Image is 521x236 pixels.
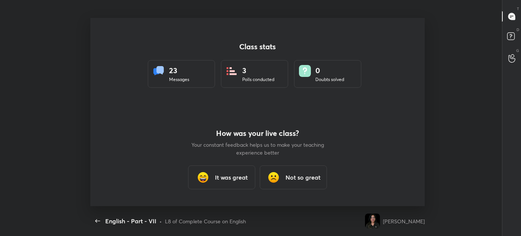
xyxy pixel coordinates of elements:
[105,217,156,226] div: English - Part - VII
[365,214,380,229] img: e08afb1adbab4fda801bfe2e535ac9a4.jpg
[169,76,189,83] div: Messages
[516,48,519,53] p: G
[215,173,248,182] h3: It was great
[266,170,281,185] img: frowning_face_cmp.gif
[190,141,325,156] p: Your constant feedback helps us to make your teaching experience better
[315,65,344,76] div: 0
[299,65,311,77] img: doubts.8a449be9.svg
[383,217,425,225] div: [PERSON_NAME]
[190,129,325,138] h4: How was your live class?
[159,217,162,225] div: •
[242,65,274,76] div: 3
[148,42,367,51] h4: Class stats
[517,6,519,12] p: T
[165,217,246,225] div: L8 of Complete Course on English
[196,170,210,185] img: grinning_face_with_smiling_eyes_cmp.gif
[517,27,519,32] p: D
[226,65,238,77] img: statsPoll.b571884d.svg
[169,65,189,76] div: 23
[153,65,165,77] img: statsMessages.856aad98.svg
[315,76,344,83] div: Doubts solved
[242,76,274,83] div: Polls conducted
[286,173,321,182] h3: Not so great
